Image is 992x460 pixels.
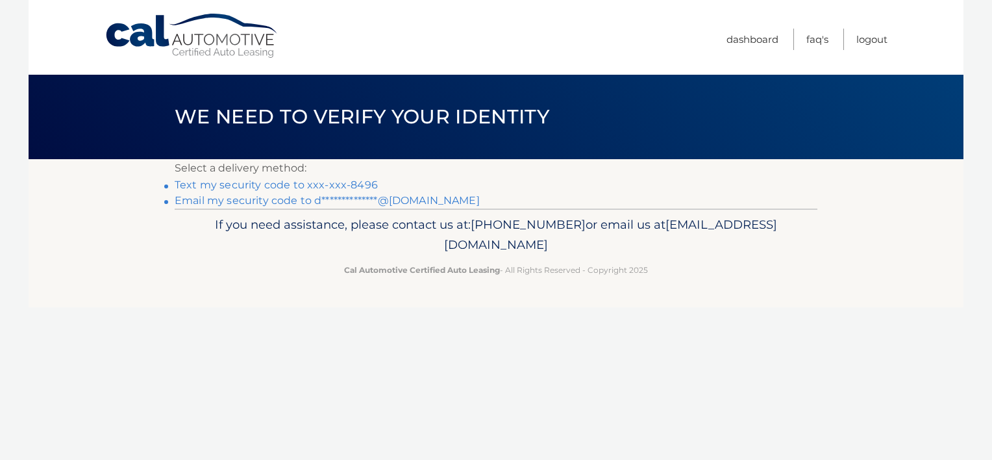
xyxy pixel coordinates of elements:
strong: Cal Automotive Certified Auto Leasing [344,265,500,275]
span: [PHONE_NUMBER] [471,217,586,232]
a: FAQ's [806,29,828,50]
p: - All Rights Reserved - Copyright 2025 [183,263,809,277]
span: We need to verify your identity [175,105,549,129]
a: Text my security code to xxx-xxx-8496 [175,179,378,191]
p: If you need assistance, please contact us at: or email us at [183,214,809,256]
a: Logout [856,29,887,50]
p: Select a delivery method: [175,159,817,177]
a: Dashboard [726,29,778,50]
a: Cal Automotive [105,13,280,59]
